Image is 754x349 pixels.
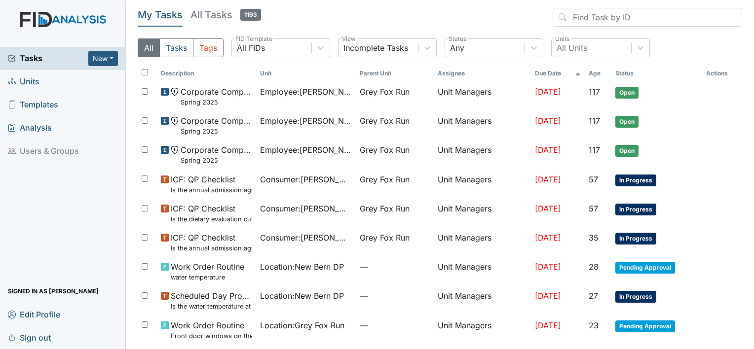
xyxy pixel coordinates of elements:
span: [DATE] [535,320,561,330]
span: 28 [589,262,599,272]
span: Corporate Compliance Spring 2025 [181,86,253,107]
small: Is the water temperature at the kitchen sink between 100 to 110 degrees? [171,302,253,311]
td: Unit Managers [434,228,531,257]
small: Spring 2025 [181,156,253,165]
a: Tasks [8,52,88,64]
span: Consumer : [PERSON_NAME] [260,203,352,214]
th: Actions [702,65,742,82]
span: Employee : [PERSON_NAME] [260,144,352,156]
input: Find Task by ID [553,8,742,27]
div: All FIDs [237,42,265,54]
span: 23 [589,320,599,330]
span: Signed in as [PERSON_NAME] [8,283,99,299]
span: Consumer : [PERSON_NAME] [260,174,352,185]
small: Front door windows on the door [171,331,253,341]
span: 117 [589,145,600,155]
th: Toggle SortBy [256,65,356,82]
small: Is the dietary evaluation current? (document the date in the comment section) [171,214,253,224]
button: All [138,38,160,57]
span: Analysis [8,120,52,136]
th: Toggle SortBy [611,65,702,82]
span: ICF: QP Checklist Is the annual admission agreement current? (document the date in the comment se... [171,232,253,253]
div: Incomplete Tasks [343,42,408,54]
button: Tags [193,38,224,57]
span: In Progress [615,291,656,303]
span: [DATE] [535,174,561,184]
small: Is the annual admission agreement current? (document the date in the comment section) [171,185,253,195]
span: Open [615,87,639,99]
td: Unit Managers [434,257,531,286]
span: In Progress [615,233,656,244]
span: Open [615,116,639,128]
div: Any [450,42,464,54]
span: Scheduled Day Program Inspection Is the water temperature at the kitchen sink between 100 to 110 ... [171,290,253,311]
th: Toggle SortBy [157,65,257,82]
span: Grey Fox Run [360,232,410,244]
td: Unit Managers [434,170,531,199]
small: Spring 2025 [181,98,253,107]
span: — [360,261,429,273]
span: Grey Fox Run [360,203,410,214]
span: Work Order Routine Front door windows on the door [171,319,253,341]
span: [DATE] [535,116,561,126]
span: Sign out [8,330,51,345]
span: Work Order Routine water temperature [171,261,244,282]
td: Unit Managers [434,199,531,228]
td: Unit Managers [434,82,531,111]
span: 27 [589,291,598,301]
h5: My Tasks [138,8,183,22]
span: 1193 [240,9,261,21]
span: In Progress [615,204,656,215]
span: [DATE] [535,145,561,155]
span: Grey Fox Run [360,86,410,98]
span: Corporate Compliance Spring 2025 [181,144,253,165]
span: [DATE] [535,262,561,272]
span: Pending Approval [615,320,675,332]
span: Employee : [PERSON_NAME][GEOGRAPHIC_DATA] [260,115,352,127]
span: [DATE] [535,233,561,243]
span: Employee : [PERSON_NAME] [260,86,352,98]
span: Corporate Compliance Spring 2025 [181,115,253,136]
small: Spring 2025 [181,127,253,136]
th: Assignee [434,65,531,82]
span: ICF: QP Checklist Is the annual admission agreement current? (document the date in the comment se... [171,174,253,195]
span: Location : Grey Fox Run [260,319,344,331]
span: Location : New Bern DP [260,261,344,273]
td: Unit Managers [434,315,531,345]
span: Pending Approval [615,262,675,274]
span: In Progress [615,174,656,186]
span: — [360,290,429,302]
span: Templates [8,97,58,112]
td: Unit Managers [434,286,531,315]
input: Toggle All Rows Selected [142,69,148,75]
span: 117 [589,116,600,126]
span: [DATE] [535,204,561,213]
span: Grey Fox Run [360,144,410,156]
div: Type filter [138,38,224,57]
th: Toggle SortBy [531,65,585,82]
td: Unit Managers [434,140,531,169]
small: Is the annual admission agreement current? (document the date in the comment section) [171,244,253,253]
div: All Units [557,42,587,54]
span: 57 [589,174,598,184]
span: — [360,319,429,331]
button: New [88,51,118,66]
span: [DATE] [535,291,561,301]
span: Units [8,74,39,89]
span: Open [615,145,639,157]
td: Unit Managers [434,111,531,140]
span: 57 [589,204,598,213]
button: Tasks [159,38,193,57]
span: Location : New Bern DP [260,290,344,302]
span: Edit Profile [8,307,60,322]
th: Toggle SortBy [585,65,611,82]
small: water temperature [171,273,244,282]
span: [DATE] [535,87,561,97]
h5: All Tasks [190,8,261,22]
span: Consumer : [PERSON_NAME] [260,232,352,244]
span: 35 [589,233,599,243]
span: Grey Fox Run [360,115,410,127]
th: Toggle SortBy [356,65,433,82]
span: ICF: QP Checklist Is the dietary evaluation current? (document the date in the comment section) [171,203,253,224]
